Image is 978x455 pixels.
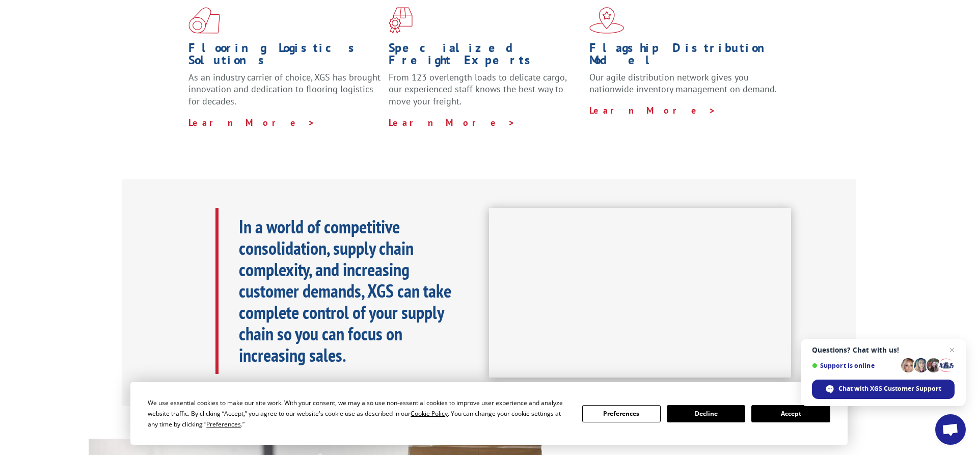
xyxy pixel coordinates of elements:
button: Preferences [582,405,661,422]
iframe: XGS Logistics Solutions [489,208,791,378]
div: Cookie Consent Prompt [130,382,848,445]
span: Chat with XGS Customer Support [812,380,955,399]
h1: Flooring Logistics Solutions [188,42,381,71]
p: From 123 overlength loads to delicate cargo, our experienced staff knows the best way to move you... [389,71,581,117]
h1: Flagship Distribution Model [589,42,782,71]
a: Open chat [935,414,966,445]
img: xgs-icon-total-supply-chain-intelligence-red [188,7,220,34]
h1: Specialized Freight Experts [389,42,581,71]
a: Learn More > [389,117,515,128]
span: Chat with XGS Customer Support [838,384,941,393]
button: Accept [751,405,830,422]
div: We use essential cookies to make our site work. With your consent, we may also use non-essential ... [148,397,569,430]
img: xgs-icon-flagship-distribution-model-red [589,7,624,34]
span: Support is online [812,362,898,369]
span: As an industry carrier of choice, XGS has brought innovation and dedication to flooring logistics... [188,71,381,108]
a: Learn More > [188,117,315,128]
button: Decline [667,405,745,422]
span: Preferences [206,420,241,429]
img: xgs-icon-focused-on-flooring-red [389,7,413,34]
b: In a world of competitive consolidation, supply chain complexity, and increasing customer demands... [239,215,451,367]
span: Cookie Policy [411,409,448,418]
span: Our agile distribution network gives you nationwide inventory management on demand. [589,71,777,95]
span: Questions? Chat with us! [812,346,955,354]
a: Learn More > [589,104,716,116]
